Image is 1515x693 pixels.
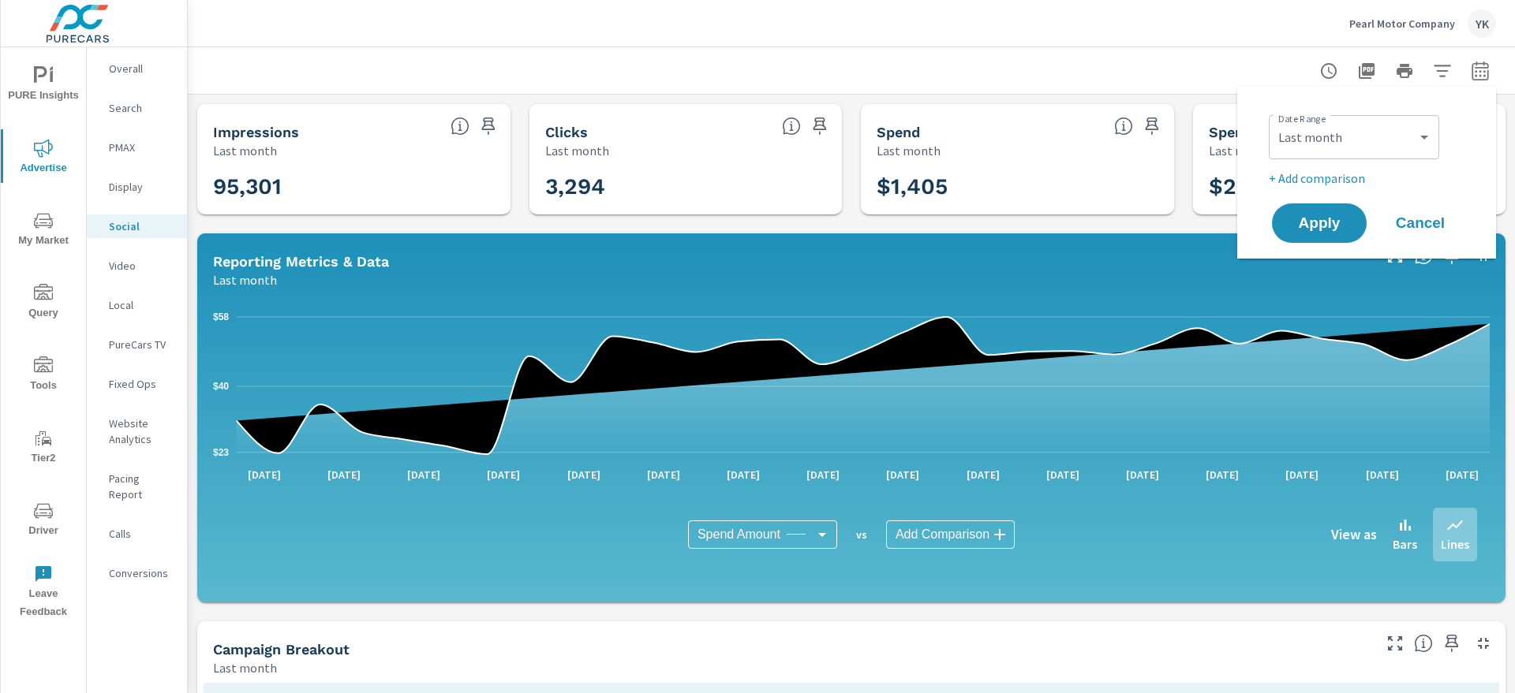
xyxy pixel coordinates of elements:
[1269,169,1471,188] p: + Add comparison
[688,520,837,549] div: Spend Amount
[6,356,81,395] span: Tools
[782,117,801,136] span: The number of times an ad was clicked by a consumer.
[1427,55,1458,87] button: Apply Filters
[213,447,229,458] text: $23
[87,96,187,120] div: Search
[87,561,187,585] div: Conversions
[1209,124,1351,140] h5: Spend Per Unit Sold
[6,501,81,540] span: Driver
[795,467,851,482] p: [DATE]
[1471,631,1496,656] button: Minimize Widget
[1139,114,1165,139] span: Save this to your personalized report
[87,136,187,159] div: PMAX
[316,467,372,482] p: [DATE]
[6,564,81,621] span: Leave Feedback
[213,381,229,392] text: $40
[6,284,81,322] span: Query
[1274,467,1330,482] p: [DATE]
[213,311,229,322] text: $58
[956,467,1011,482] p: [DATE]
[87,372,187,396] div: Fixed Ops
[1288,216,1351,230] span: Apply
[87,467,187,506] div: Pacing Report
[1,47,86,628] div: nav menu
[213,124,299,140] h5: Impressions
[1195,467,1250,482] p: [DATE]
[87,293,187,317] div: Local
[1114,117,1133,136] span: The amount of money spent on advertising during the period.
[1355,467,1410,482] p: [DATE]
[87,57,187,80] div: Overall
[109,297,174,313] p: Local
[109,100,174,116] p: Search
[896,527,989,542] span: Add Comparison
[109,565,174,581] p: Conversions
[875,467,930,482] p: [DATE]
[6,429,81,468] span: Tier2
[545,124,588,140] h5: Clicks
[6,66,81,105] span: PURE Insights
[87,254,187,278] div: Video
[109,218,174,234] p: Social
[1209,141,1273,160] p: Last month
[213,141,277,160] p: Last month
[213,253,389,270] h5: Reporting Metrics & Data
[545,173,827,200] h3: 3,294
[1393,535,1417,553] p: Bars
[213,641,350,658] h5: Campaign Breakout
[476,467,531,482] p: [DATE]
[877,173,1158,200] h3: $1,405
[1373,203,1468,243] button: Cancel
[1414,634,1433,653] span: This is a summary of Social performance results by campaign. Each column can be sorted.
[1468,9,1496,38] div: YK
[636,467,691,482] p: [DATE]
[109,140,174,155] p: PMAX
[807,114,832,139] span: Save this to your personalized report
[109,526,174,542] p: Calls
[1331,527,1377,542] h6: View as
[1389,55,1420,87] button: Print Report
[87,333,187,356] div: PureCars TV
[1035,467,1090,482] p: [DATE]
[109,61,174,76] p: Overall
[1382,631,1408,656] button: Make Fullscreen
[109,258,174,274] p: Video
[213,270,277,289] p: Last month
[237,467,292,482] p: [DATE]
[109,179,174,195] p: Display
[1351,55,1382,87] button: "Export Report to PDF"
[87,175,187,199] div: Display
[1115,467,1170,482] p: [DATE]
[87,214,187,238] div: Social
[109,376,174,392] p: Fixed Ops
[213,173,495,200] h3: 95,301
[698,527,780,542] span: Spend Amount
[109,415,174,447] p: Website Analytics
[886,520,1015,549] div: Add Comparison
[716,467,771,482] p: [DATE]
[1435,467,1490,482] p: [DATE]
[1441,535,1469,553] p: Lines
[1272,203,1367,243] button: Apply
[1389,216,1452,230] span: Cancel
[476,114,501,139] span: Save this to your personalized report
[109,471,174,502] p: Pacing Report
[213,658,277,677] p: Last month
[1439,631,1464,656] span: Save this to your personalized report
[837,527,886,542] p: vs
[396,467,451,482] p: [DATE]
[556,467,612,482] p: [DATE]
[545,141,609,160] p: Last month
[877,141,941,160] p: Last month
[87,412,187,451] div: Website Analytics
[1349,17,1455,31] p: Pearl Motor Company
[6,139,81,177] span: Advertise
[6,211,81,250] span: My Market
[109,337,174,352] p: PureCars TV
[87,522,187,546] div: Calls
[451,117,469,136] span: The number of times an ad was shown on your behalf.
[1209,173,1491,200] h3: $29
[877,124,920,140] h5: Spend
[1464,55,1496,87] button: Select Date Range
